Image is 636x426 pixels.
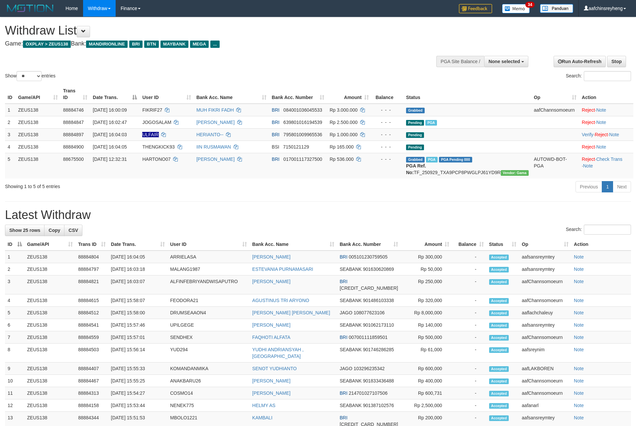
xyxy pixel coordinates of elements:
[363,298,394,303] span: Copy 901486103338 to clipboard
[489,298,509,304] span: Accepted
[75,251,108,263] td: 88884804
[574,310,584,315] a: Note
[519,319,571,331] td: aafsansreymtey
[406,132,424,138] span: Pending
[63,144,84,150] span: 88884900
[5,307,25,319] td: 5
[571,238,631,251] th: Action
[160,41,188,48] span: MAYBANK
[252,403,275,408] a: HELMY AS
[5,251,25,263] td: 1
[596,144,606,150] a: Note
[5,294,25,307] td: 4
[25,399,76,412] td: ZEUS138
[272,157,279,162] span: BRI
[283,132,322,137] span: Copy 795801009965536 to clipboard
[489,255,509,260] span: Accepted
[574,366,584,371] a: Note
[108,263,167,275] td: [DATE] 16:03:18
[142,120,171,125] span: JOGOSALAM
[252,415,272,420] a: KAMBALI
[340,366,352,371] span: JAGO
[252,266,313,272] a: ESTEVANIA PURNAMASARI
[5,387,25,399] td: 11
[406,120,424,126] span: Pending
[401,238,452,251] th: Amount: activate to sort column ascending
[75,387,108,399] td: 88884313
[5,238,25,251] th: ID: activate to sort column descending
[340,322,362,328] span: SEABANK
[108,251,167,263] td: [DATE] 16:04:05
[574,347,584,352] a: Note
[401,363,452,375] td: Rp 600,000
[330,157,354,162] span: Rp 536.000
[349,390,387,396] span: Copy 214701027107506 to clipboard
[574,322,584,328] a: Note
[501,170,529,176] span: Vendor URL: https://trx31.1velocity.biz
[167,399,250,412] td: NENEK775
[142,107,162,113] span: FIKRIF27
[75,263,108,275] td: 88884797
[540,4,573,13] img: panduan.png
[194,85,269,104] th: Bank Acc. Name: activate to sort column ascending
[250,238,337,251] th: Bank Acc. Name: activate to sort column ascending
[25,331,76,344] td: ZEUS138
[519,331,571,344] td: aafChannsomoeurn
[272,144,279,150] span: BSI
[75,375,108,387] td: 88884467
[196,132,223,137] a: HERIANTO--
[489,279,509,285] span: Accepted
[363,266,394,272] span: Copy 901630620869 to clipboard
[167,251,250,263] td: ARRIELASA
[574,415,584,420] a: Note
[196,120,235,125] a: [PERSON_NAME]
[579,85,633,104] th: Action
[167,263,250,275] td: MALANG1987
[252,298,309,303] a: AGUSTINUS TRI ARYONO
[75,294,108,307] td: 88884615
[5,399,25,412] td: 12
[283,107,322,113] span: Copy 084001036045533 to clipboard
[596,120,606,125] a: Note
[452,275,486,294] td: -
[108,387,167,399] td: [DATE] 15:54:27
[531,104,579,116] td: aafChannsomoeurn
[25,307,76,319] td: ZEUS138
[68,228,78,233] span: CSV
[374,144,401,150] div: - - -
[525,2,534,8] span: 34
[330,132,358,137] span: Rp 1.000.000
[374,131,401,138] div: - - -
[519,344,571,363] td: aafsreynim
[17,71,42,81] select: Showentries
[374,119,401,126] div: - - -
[49,228,60,233] span: Copy
[25,363,76,375] td: ZEUS138
[576,181,602,192] a: Previous
[452,363,486,375] td: -
[596,107,606,113] a: Note
[574,390,584,396] a: Note
[90,85,140,104] th: Date Trans.: activate to sort column descending
[340,390,347,396] span: BRI
[25,344,76,363] td: ZEUS138
[574,403,584,408] a: Note
[579,116,633,128] td: ·
[5,275,25,294] td: 3
[401,263,452,275] td: Rp 50,000
[452,307,486,319] td: -
[167,275,250,294] td: ALFINFEBRIYANDWISAPUTRO
[23,41,71,48] span: OXPLAY > ZEUS138
[108,319,167,331] td: [DATE] 15:57:46
[86,41,128,48] span: MANDIRIONLINE
[349,335,387,340] span: Copy 007001111859501 to clipboard
[406,163,426,175] b: PGA Ref. No:
[167,307,250,319] td: DRUMSEAAON4
[340,403,362,408] span: SEABANK
[5,141,16,153] td: 4
[16,153,60,178] td: ZEUS138
[519,307,571,319] td: aaflachchaleuy
[579,141,633,153] td: ·
[5,225,45,236] a: Show 25 rows
[574,298,584,303] a: Note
